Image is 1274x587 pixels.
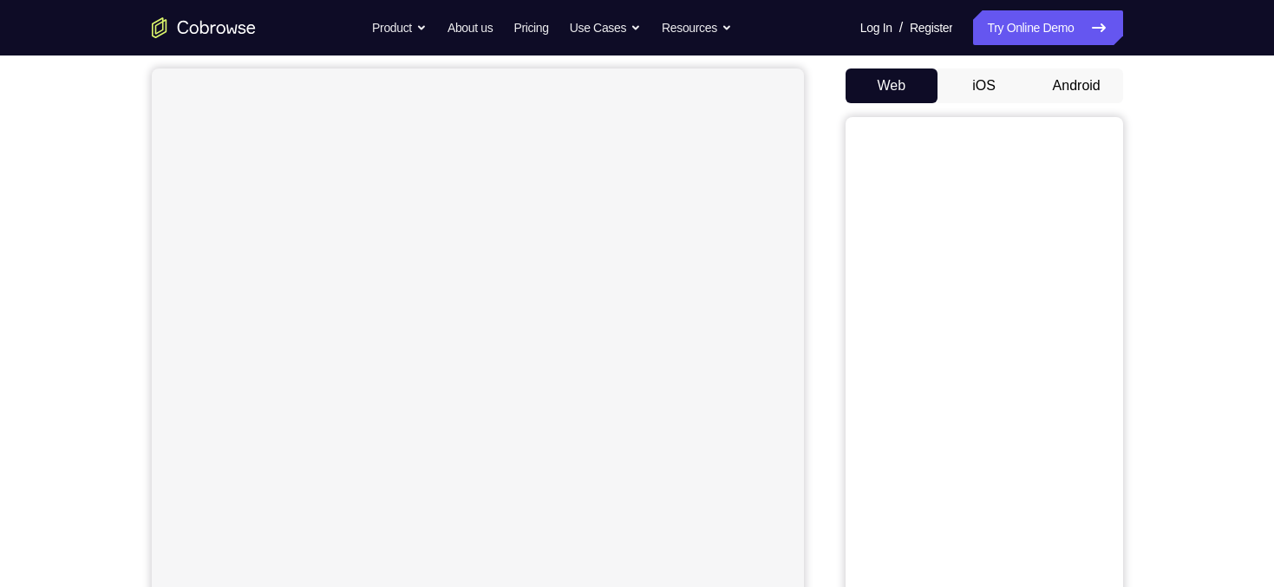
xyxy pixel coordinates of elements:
button: Resources [662,10,732,45]
span: / [899,17,903,38]
a: About us [448,10,493,45]
a: Pricing [513,10,548,45]
a: Register [910,10,952,45]
button: Product [372,10,427,45]
button: Use Cases [570,10,641,45]
button: iOS [938,68,1030,103]
a: Go to the home page [152,17,256,38]
a: Log In [860,10,892,45]
button: Android [1030,68,1123,103]
a: Try Online Demo [973,10,1122,45]
button: Web [846,68,938,103]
